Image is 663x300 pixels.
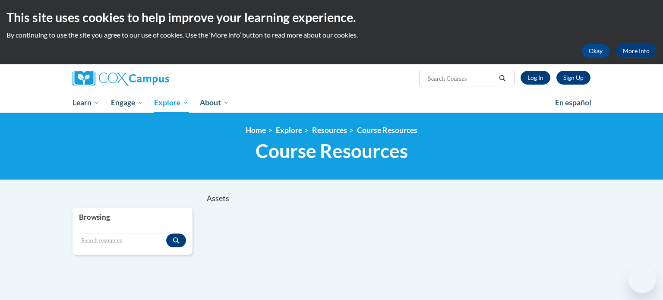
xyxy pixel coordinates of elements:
span: Explore [154,98,189,108]
a: Cox Campus [73,71,237,86]
input: Search resources [79,234,166,248]
a: En español [549,94,597,112]
a: Explore [276,126,302,135]
a: Course Resources [357,126,417,135]
span: Assets [207,194,229,203]
button: Search resources [166,234,186,247]
h3: Browsing [79,212,186,222]
a: Explore [148,93,194,113]
a: Engage [105,93,149,113]
h2: This site uses cookies to help improve your learning experience. [6,9,657,26]
iframe: Button to launch messaging window [628,265,656,293]
a: Learn [67,93,105,113]
span: Engage [111,98,143,108]
p: By continuing to use the site you agree to our use of cookies. Use the ‘More info’ button to read... [6,30,657,40]
a: About [194,93,235,113]
span: Course Resources [256,139,408,162]
input: Search Courses [427,73,496,84]
a: Home [246,126,266,135]
span: Learn [73,98,100,108]
img: Cox Campus [73,71,169,86]
span: About [200,98,229,108]
button: Okay [582,44,609,58]
a: More Info [616,44,657,58]
span: En español [555,98,591,107]
a: Register [556,71,590,85]
div: Main menu [60,93,603,113]
a: Log In [521,71,550,85]
a: Resources [312,126,347,135]
button: Search [496,73,509,84]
